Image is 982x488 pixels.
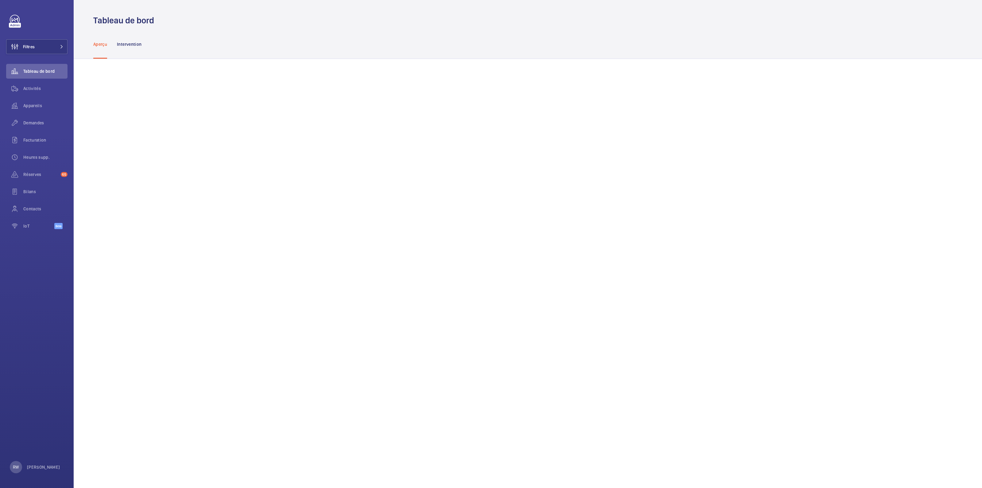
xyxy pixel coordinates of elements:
[54,223,63,229] span: Beta
[13,464,19,470] p: RW
[23,189,68,195] span: Bilans
[23,103,68,109] span: Appareils
[23,223,54,229] span: IoT
[117,41,141,47] p: Intervention
[6,39,68,54] button: Filtres
[23,68,68,74] span: Tableau de bord
[23,206,68,212] span: Contacts
[23,120,68,126] span: Demandes
[23,85,68,92] span: Activités
[23,154,68,160] span: Heures supp.
[27,464,60,470] p: [PERSON_NAME]
[23,171,58,178] span: Réserves
[93,15,158,26] h1: Tableau de bord
[93,41,107,47] p: Aperçu
[61,172,68,177] span: 65
[23,44,35,50] span: Filtres
[23,137,68,143] span: Facturation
